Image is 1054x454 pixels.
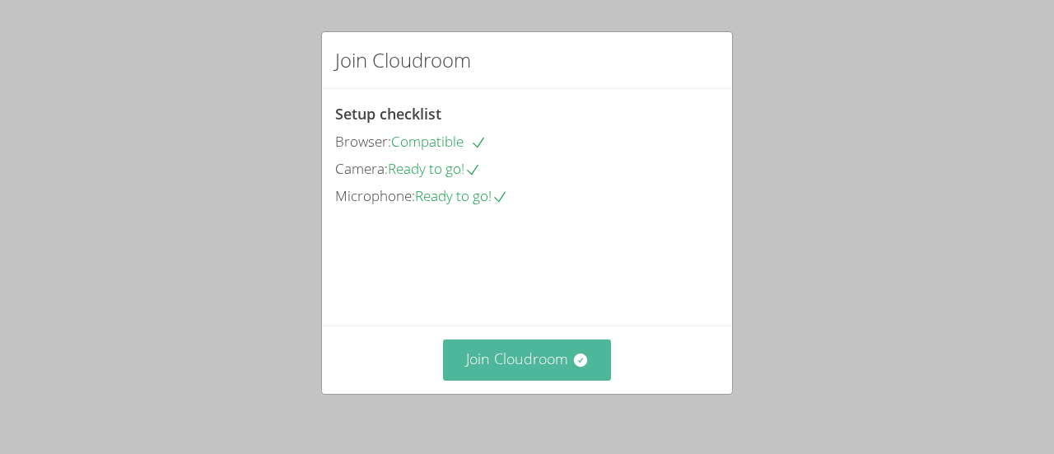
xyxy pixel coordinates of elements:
[335,104,441,124] span: Setup checklist
[443,339,612,380] button: Join Cloudroom
[415,186,508,205] span: Ready to go!
[335,132,391,151] span: Browser:
[391,132,487,151] span: Compatible
[335,45,471,75] h2: Join Cloudroom
[335,159,388,178] span: Camera:
[335,186,415,205] span: Microphone:
[388,159,481,178] span: Ready to go!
